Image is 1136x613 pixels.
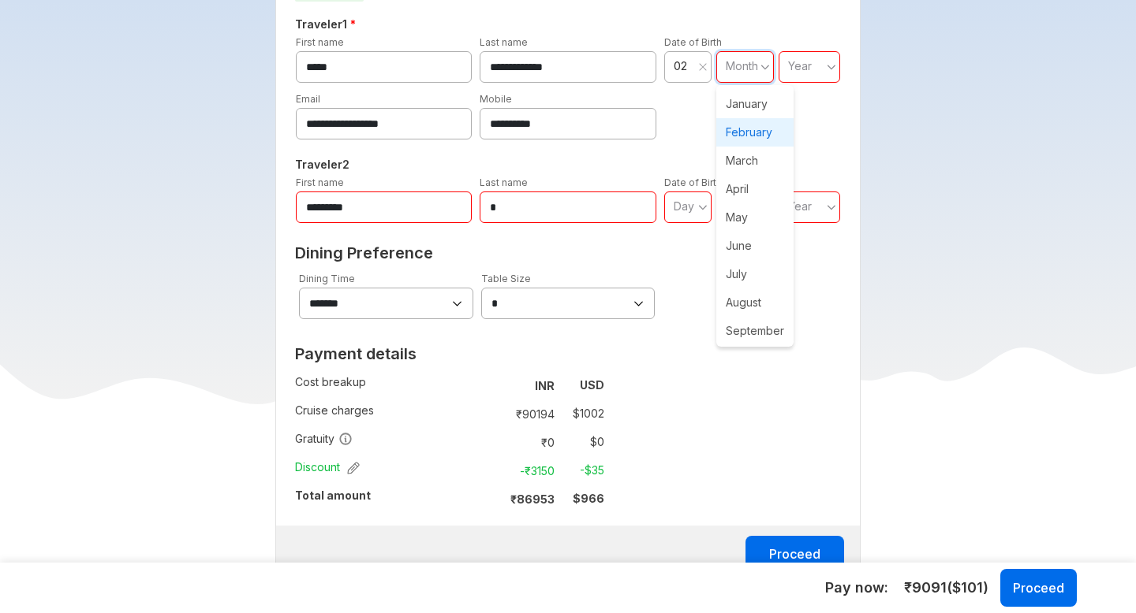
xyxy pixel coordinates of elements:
[580,378,604,392] strong: USD
[674,58,694,74] span: 02
[573,492,604,505] strong: $ 966
[295,344,604,363] h2: Payment details
[480,93,512,105] label: Mobile
[488,428,495,456] td: :
[825,578,888,597] h5: Pay now :
[716,260,794,288] span: July
[295,489,371,502] strong: Total amount
[292,15,845,34] h5: Traveler 1
[296,176,344,188] label: First name
[716,175,794,203] span: April
[716,203,794,232] span: May
[716,288,794,317] span: August
[726,59,758,72] span: Month
[296,93,320,105] label: Email
[488,485,495,513] td: :
[295,399,488,428] td: Cruise charges
[292,155,845,174] h5: Traveler 2
[561,431,604,453] td: $ 0
[488,399,495,428] td: :
[674,199,694,213] span: Day
[488,371,495,399] td: :
[760,59,770,75] svg: angle down
[296,36,344,48] label: First name
[295,431,353,447] span: Gratuity
[495,459,561,481] td: -₹ 3150
[495,403,561,425] td: ₹ 90194
[788,199,812,213] span: Year
[664,36,722,48] label: Date of Birth
[295,371,488,399] td: Cost breakup
[1000,569,1077,607] button: Proceed
[664,176,722,188] label: Date of Birth
[561,403,604,425] td: $ 1002
[535,379,555,392] strong: INR
[788,59,812,72] span: Year
[716,90,794,118] span: January
[716,317,794,345] span: September
[561,459,604,481] td: -$ 35
[295,243,842,262] h2: Dining Preference
[299,273,355,284] label: Dining Time
[698,59,708,75] button: Clear
[488,456,495,485] td: :
[716,147,794,175] span: March
[481,273,531,284] label: Table Size
[480,176,528,188] label: Last name
[510,492,555,506] strong: ₹ 86953
[495,431,561,453] td: ₹ 0
[295,459,360,475] span: Discount
[904,578,988,598] span: ₹ 9091 ($ 101 )
[745,536,844,574] button: Proceed
[716,232,794,260] span: June
[698,62,708,72] svg: close
[827,199,836,215] svg: angle down
[698,199,708,215] svg: angle down
[480,36,528,48] label: Last name
[716,118,794,147] span: February
[827,59,836,75] svg: angle down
